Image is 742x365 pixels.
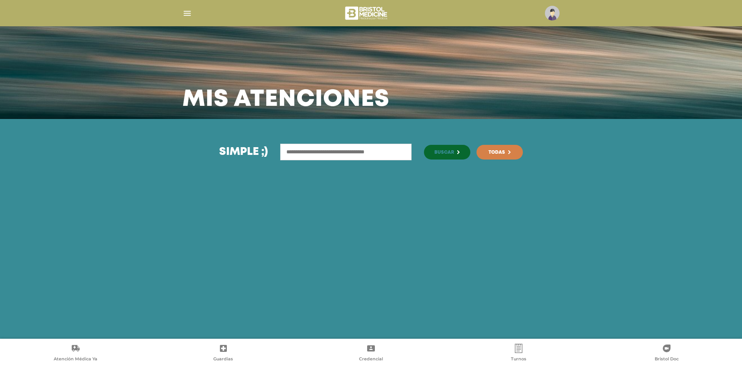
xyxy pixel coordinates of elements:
a: Todas [477,145,523,160]
span: Credencial [359,356,383,363]
a: Bristol Doc [593,344,740,363]
span: ;) [261,147,268,157]
span: Atención Médica Ya [54,356,97,363]
span: Turnos [511,356,526,363]
span: Bristol Doc [655,356,679,363]
span: Buscar [434,150,454,155]
img: profile-placeholder.svg [545,6,560,20]
span: Todas [488,150,505,155]
span: Guardias [213,356,233,363]
a: Turnos [445,344,592,363]
img: bristol-medicine-blanco.png [344,4,390,22]
a: Credencial [297,344,445,363]
span: Simple [219,147,259,157]
button: Buscar [424,145,470,160]
a: Guardias [149,344,297,363]
a: Atención Médica Ya [2,344,149,363]
img: Cober_menu-lines-white.svg [182,8,192,18]
h3: Mis atenciones [182,90,390,110]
